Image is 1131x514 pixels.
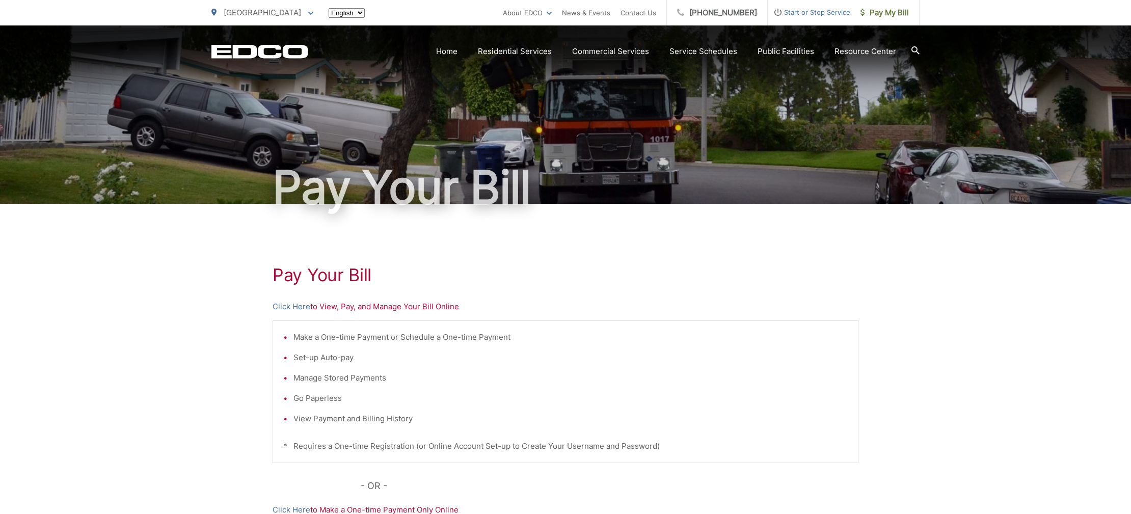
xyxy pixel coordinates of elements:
a: Public Facilities [758,45,814,58]
li: Manage Stored Payments [293,372,848,384]
a: EDCD logo. Return to the homepage. [211,44,308,59]
a: Commercial Services [572,45,649,58]
a: Resource Center [834,45,896,58]
a: Click Here [273,301,310,313]
li: Make a One-time Payment or Schedule a One-time Payment [293,331,848,343]
p: * Requires a One-time Registration (or Online Account Set-up to Create Your Username and Password) [283,440,848,452]
a: Contact Us [621,7,656,19]
p: to View, Pay, and Manage Your Bill Online [273,301,858,313]
a: Residential Services [478,45,552,58]
li: Set-up Auto-pay [293,351,848,364]
p: - OR - [361,478,859,494]
li: View Payment and Billing History [293,413,848,425]
a: About EDCO [503,7,552,19]
span: Pay My Bill [860,7,909,19]
span: [GEOGRAPHIC_DATA] [224,8,301,17]
li: Go Paperless [293,392,848,404]
h1: Pay Your Bill [273,265,858,285]
a: Home [436,45,457,58]
select: Select a language [329,8,365,18]
a: Service Schedules [669,45,737,58]
h1: Pay Your Bill [211,162,920,213]
a: News & Events [562,7,610,19]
